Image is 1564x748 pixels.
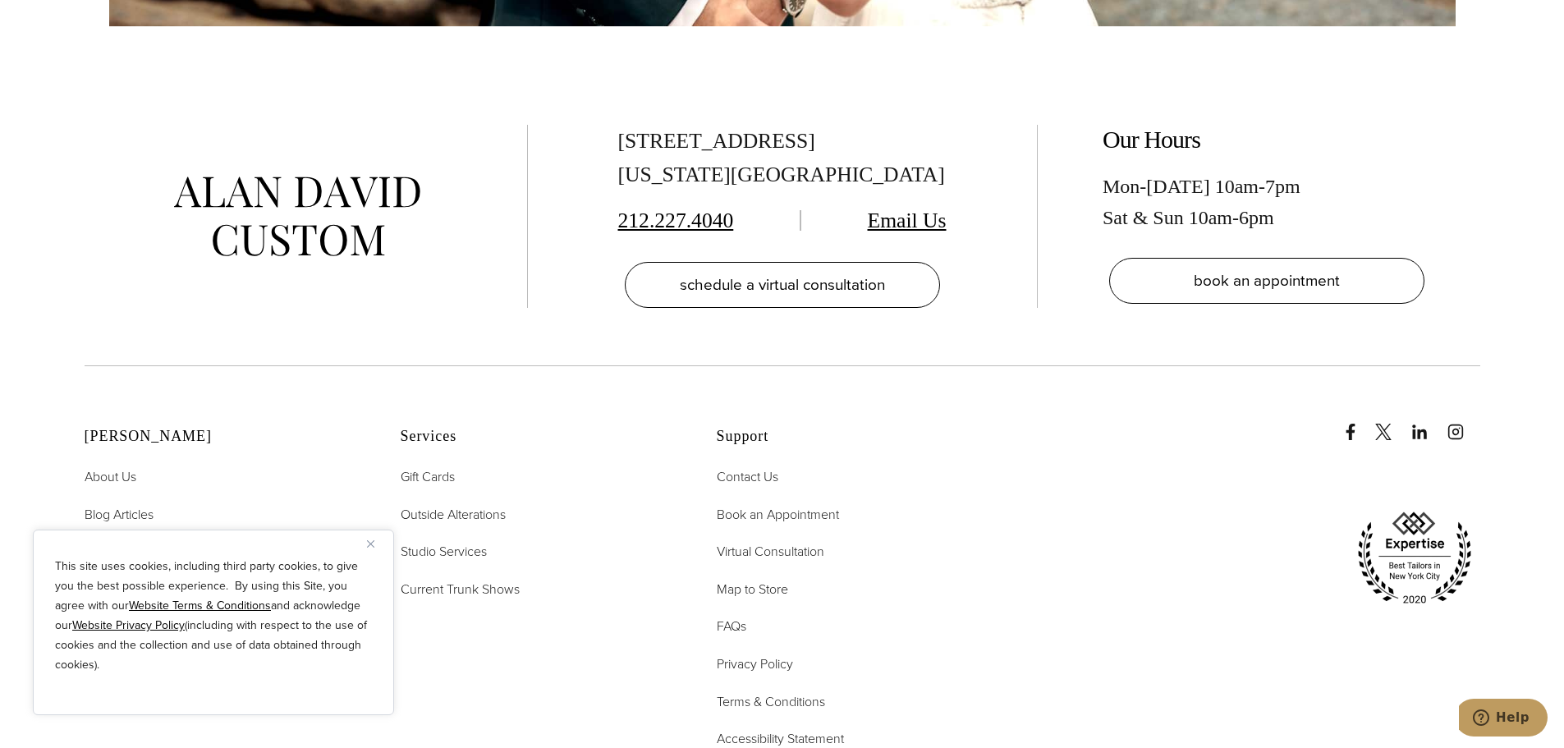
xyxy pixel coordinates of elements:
img: Close [367,540,374,548]
a: Contact Us [717,466,778,488]
span: Current Trunk Shows [401,580,520,599]
a: Facebook [1342,407,1372,440]
a: book an appointment [1109,258,1424,304]
span: Studio Services [401,542,487,561]
a: 212.227.4040 [618,209,734,232]
div: Mon-[DATE] 10am-7pm Sat & Sun 10am-6pm [1103,171,1431,234]
iframe: Opens a widget where you can chat to one of our agents [1459,699,1548,740]
p: This site uses cookies, including third party cookies, to give you the best possible experience. ... [55,557,372,675]
span: Virtual Consultation [717,542,824,561]
a: Map to Store [717,579,788,600]
span: About Us [85,467,136,486]
span: Book an Appointment [717,505,839,524]
a: Current Trunk Shows [401,579,520,600]
nav: Alan David Footer Nav [85,466,360,712]
a: About Us [85,466,136,488]
a: Privacy Policy [717,654,793,675]
a: Website Terms & Conditions [129,597,271,614]
nav: Services Footer Nav [401,466,676,599]
span: Map to Store [717,580,788,599]
h2: [PERSON_NAME] [85,428,360,446]
span: FAQs [717,617,746,636]
a: Studio Services [401,541,487,562]
span: Accessibility Statement [717,729,844,748]
h2: Services [401,428,676,446]
span: book an appointment [1194,268,1340,292]
a: instagram [1447,407,1480,440]
img: expertise, best tailors in new york city 2020 [1349,506,1480,611]
span: Outside Alterations [401,505,506,524]
span: Gift Cards [401,467,455,486]
span: Terms & Conditions [717,692,825,711]
span: Privacy Policy [717,654,793,673]
span: Contact Us [717,467,778,486]
a: Terms & Conditions [717,691,825,713]
span: schedule a virtual consultation [680,273,885,296]
h2: Our Hours [1103,125,1431,154]
a: Book an Appointment [717,504,839,525]
a: Gift Cards [401,466,455,488]
a: linkedin [1411,407,1444,440]
a: Virtual Consultation [717,541,824,562]
a: Website Privacy Policy [72,617,185,634]
a: Email Us [868,209,947,232]
a: Blog Articles [85,504,154,525]
span: Blog Articles [85,505,154,524]
a: FAQs [717,616,746,637]
a: Outside Alterations [401,504,506,525]
a: schedule a virtual consultation [625,262,940,308]
button: Close [367,534,387,553]
a: x/twitter [1375,407,1408,440]
h2: Support [717,428,992,446]
img: alan david custom [174,177,420,256]
div: [STREET_ADDRESS] [US_STATE][GEOGRAPHIC_DATA] [618,125,947,192]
